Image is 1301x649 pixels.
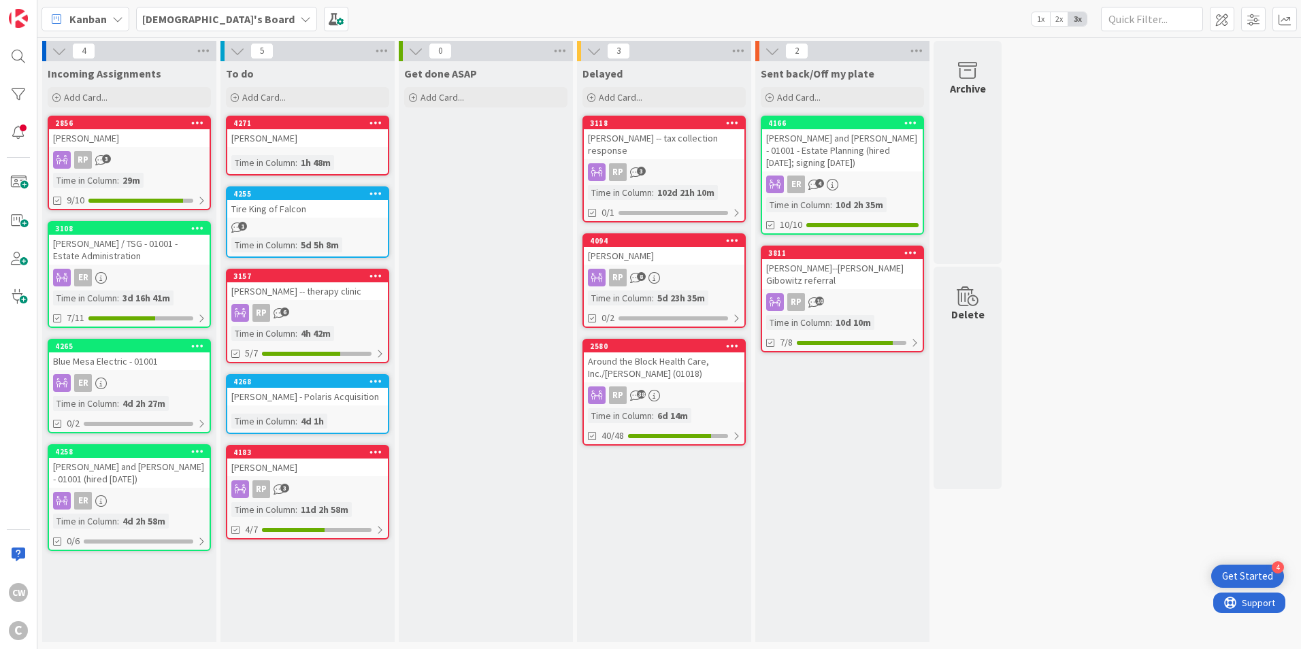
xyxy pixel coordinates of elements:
span: 3 [102,154,111,163]
span: : [652,185,654,200]
span: 7/11 [67,311,84,325]
div: RP [252,304,270,322]
div: 4d 2h 58m [119,514,169,529]
div: 4166 [768,118,923,128]
div: 3157[PERSON_NAME] -- therapy clinic [227,270,388,300]
div: Time in Column [231,237,295,252]
div: ER [49,492,210,510]
div: 4268 [233,377,388,386]
div: Time in Column [588,185,652,200]
div: 3118 [584,117,744,129]
span: 9/10 [67,193,84,207]
div: 2580Around the Block Health Care, Inc./[PERSON_NAME] (01018) [584,340,744,382]
div: ER [787,176,805,193]
span: 4 [72,43,95,59]
div: Time in Column [53,173,117,188]
div: RP [787,293,805,311]
div: Archive [950,80,986,97]
span: 40/48 [602,429,624,443]
span: 3 [607,43,630,59]
div: [PERSON_NAME] [584,247,744,265]
div: 4h 42m [297,326,334,341]
div: Time in Column [766,315,830,330]
div: [PERSON_NAME] and [PERSON_NAME] - 01001 (hired [DATE]) [49,458,210,488]
div: CW [9,583,28,602]
div: [PERSON_NAME] and [PERSON_NAME] - 01001 - Estate Planning (hired [DATE]; signing [DATE]) [762,129,923,171]
span: 0/2 [602,311,614,325]
div: ER [74,269,92,286]
span: : [830,197,832,212]
div: ER [49,374,210,392]
span: 3x [1068,12,1087,26]
span: Add Card... [777,91,821,103]
div: 4271 [233,118,388,128]
span: 10/10 [780,218,802,232]
div: 4094 [590,236,744,246]
div: RP [584,386,744,404]
div: [PERSON_NAME] [227,459,388,476]
div: Time in Column [231,326,295,341]
span: 5/7 [245,346,258,361]
div: 4255Tire King of Falcon [227,188,388,218]
div: 3108 [49,222,210,235]
div: 2580 [584,340,744,352]
span: : [117,173,119,188]
div: Time in Column [53,396,117,411]
div: ER [74,492,92,510]
span: : [117,514,119,529]
div: Time in Column [231,414,295,429]
div: 4183 [233,448,388,457]
div: 2580 [590,342,744,351]
div: 5d 5h 8m [297,237,342,252]
div: Time in Column [53,514,117,529]
div: 29m [119,173,144,188]
span: 5 [250,43,274,59]
span: 2x [1050,12,1068,26]
div: 4258 [49,446,210,458]
div: 4265 [49,340,210,352]
div: 4271[PERSON_NAME] [227,117,388,147]
div: RP [74,151,92,169]
div: 4094 [584,235,744,247]
span: 3 [637,167,646,176]
span: To do [226,67,254,80]
div: 3811 [762,247,923,259]
div: ER [762,176,923,193]
div: 3118[PERSON_NAME] -- tax collection response [584,117,744,159]
div: 4265 [55,342,210,351]
div: 2856 [55,118,210,128]
div: 3d 16h 41m [119,290,174,305]
div: RP [227,480,388,498]
div: RP [227,304,388,322]
div: 10d 10m [832,315,874,330]
div: 1h 48m [297,155,334,170]
div: Time in Column [588,290,652,305]
div: 6d 14m [654,408,691,423]
div: 4183[PERSON_NAME] [227,446,388,476]
div: 4268 [227,376,388,388]
div: Get Started [1222,569,1273,583]
span: 10 [815,297,824,305]
div: [PERSON_NAME] - Polaris Acquisition [227,388,388,405]
input: Quick Filter... [1101,7,1203,31]
span: Add Card... [421,91,464,103]
span: : [652,290,654,305]
div: Time in Column [766,197,830,212]
span: 1 [238,222,247,231]
span: : [295,326,297,341]
span: 7/8 [780,335,793,350]
span: : [295,414,297,429]
div: RP [584,163,744,181]
div: 102d 21h 10m [654,185,718,200]
div: 3108[PERSON_NAME] / TSG - 01001 - Estate Administration [49,222,210,265]
div: 2856[PERSON_NAME] [49,117,210,147]
span: : [830,315,832,330]
span: 38 [637,390,646,399]
div: 4d 1h [297,414,327,429]
div: 4271 [227,117,388,129]
span: Get done ASAP [404,67,477,80]
div: [PERSON_NAME] [49,129,210,147]
div: 4094[PERSON_NAME] [584,235,744,265]
div: Time in Column [231,502,295,517]
div: 3811 [768,248,923,258]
